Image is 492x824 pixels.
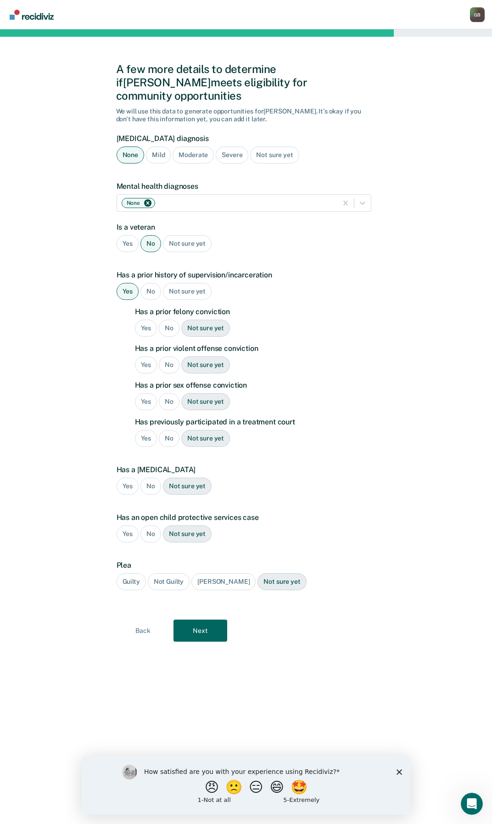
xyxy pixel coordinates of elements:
button: Next [173,620,227,642]
div: No [140,478,161,495]
label: Has a prior felony conviction [135,307,371,316]
div: Yes [117,478,139,495]
div: No [159,320,179,337]
img: Recidiviz [10,10,54,20]
div: Guilty [117,573,146,590]
div: Not sure yet [181,430,230,447]
div: Not Guilty [148,573,190,590]
div: None [124,198,141,208]
div: [PERSON_NAME] [191,573,256,590]
div: G B [470,7,485,22]
button: Back [116,620,170,642]
div: Not sure yet [181,320,230,337]
div: Yes [135,356,157,373]
div: Not sure yet [250,147,299,164]
div: Yes [117,235,139,252]
label: Has previously participated in a treatment court [135,418,371,426]
button: Profile dropdown button [470,7,485,22]
label: Mental health diagnoses [117,182,371,191]
label: Has a [MEDICAL_DATA] [117,465,371,474]
div: Mild [146,147,171,164]
div: Severe [216,147,248,164]
div: Not sure yet [163,283,212,300]
div: No [159,393,179,410]
label: Is a veteran [117,223,371,231]
div: We will use this data to generate opportunities for [PERSON_NAME] . It's okay if you don't have t... [116,107,376,123]
div: A few more details to determine if [PERSON_NAME] meets eligibility for community opportunities [116,62,376,102]
div: No [140,235,161,252]
div: Yes [117,283,139,300]
div: Not sure yet [163,478,212,495]
div: No [159,430,179,447]
label: Has a prior sex offense conviction [135,381,371,389]
label: [MEDICAL_DATA] diagnosis [117,134,371,143]
div: No [159,356,179,373]
div: Not sure yet [163,525,212,542]
div: Moderate [173,147,214,164]
div: Not sure yet [163,235,212,252]
div: No [140,525,161,542]
div: Not sure yet [257,573,306,590]
div: Yes [135,430,157,447]
div: No [140,283,161,300]
label: Has a prior violent offense conviction [135,344,371,353]
div: Yes [135,320,157,337]
label: Has a prior history of supervision/incarceration [117,271,371,279]
iframe: Survey by Kim from Recidiviz [82,756,410,815]
div: Remove None [143,200,153,206]
div: Not sure yet [181,393,230,410]
div: Not sure yet [181,356,230,373]
div: Yes [135,393,157,410]
label: Plea [117,561,371,570]
div: Yes [117,525,139,542]
iframe: Intercom live chat [461,793,483,815]
label: Has an open child protective services case [117,513,371,522]
div: None [117,147,144,164]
